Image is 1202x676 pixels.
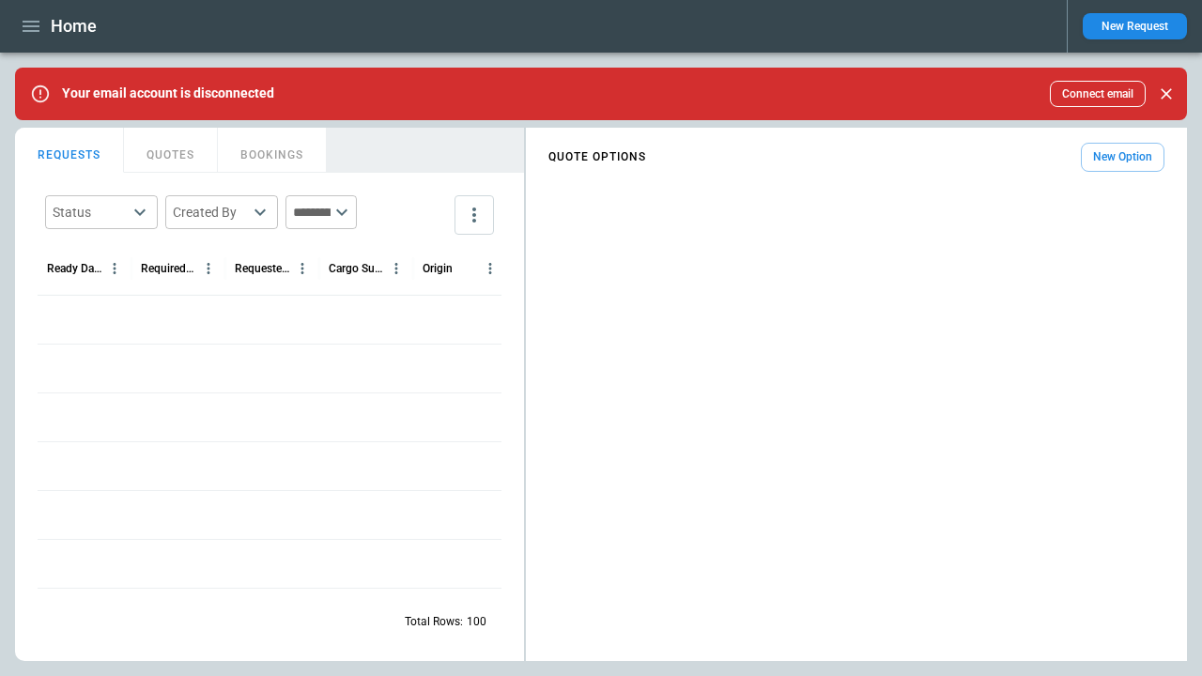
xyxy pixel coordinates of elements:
p: 100 [467,614,486,630]
button: Connect email [1050,81,1146,107]
button: Requested Route column menu [290,256,315,281]
div: Required Date & Time (UTC) [141,262,196,275]
button: Ready Date & Time (UTC) column menu [102,256,127,281]
div: Status [53,203,128,222]
div: scrollable content [526,135,1187,179]
div: Origin [423,262,453,275]
button: QUOTES [124,128,218,173]
h4: QUOTE OPTIONS [548,153,646,161]
div: Ready Date & Time (UTC) [47,262,102,275]
button: Close [1153,81,1179,107]
div: Requested Route [235,262,290,275]
p: Total Rows: [405,614,463,630]
div: Created By [173,203,248,222]
div: Cargo Summary [329,262,384,275]
button: more [455,195,494,235]
button: New Request [1083,13,1187,39]
button: Origin column menu [478,256,502,281]
p: Your email account is disconnected [62,85,274,101]
div: dismiss [1153,73,1179,115]
button: Required Date & Time (UTC) column menu [196,256,221,281]
h1: Home [51,15,97,38]
button: BOOKINGS [218,128,327,173]
button: REQUESTS [15,128,124,173]
button: Cargo Summary column menu [384,256,408,281]
button: New Option [1081,143,1164,172]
